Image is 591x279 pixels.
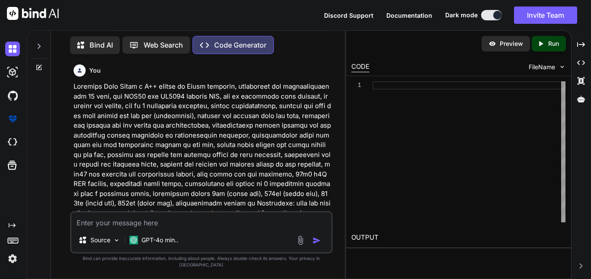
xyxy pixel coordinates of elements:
span: Discord Support [324,12,373,19]
p: GPT-4o min.. [141,236,178,244]
button: Invite Team [514,6,577,24]
img: settings [5,251,20,266]
img: cloudideIcon [5,135,20,150]
p: Run [548,39,559,48]
img: Bind AI [7,7,59,20]
span: FileName [529,63,555,71]
span: Dark mode [445,11,478,19]
img: darkAi-studio [5,65,20,80]
img: chevron down [559,63,566,71]
button: Discord Support [324,11,373,20]
p: Source [90,236,110,244]
img: preview [488,40,496,48]
img: darkChat [5,42,20,56]
h2: OUTPUT [346,228,571,248]
button: Documentation [386,11,432,20]
h6: You [89,66,101,75]
span: Documentation [386,12,432,19]
div: CODE [351,62,369,72]
img: icon [312,236,321,245]
img: attachment [295,235,305,245]
p: Bind can provide inaccurate information, including about people. Always double-check its answers.... [70,255,333,268]
img: Pick Models [113,237,120,244]
img: premium [5,112,20,126]
div: 1 [351,81,361,90]
p: Web Search [144,40,183,50]
p: Bind AI [90,40,113,50]
img: GPT-4o mini [129,236,138,244]
p: Preview [500,39,523,48]
p: Code Generator [214,40,267,50]
img: githubDark [5,88,20,103]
